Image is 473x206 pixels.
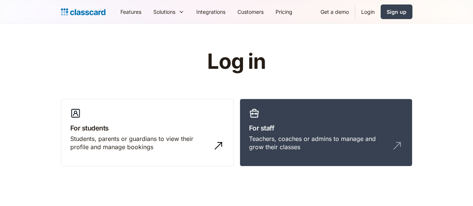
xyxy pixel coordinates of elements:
[381,4,412,19] a: Sign up
[231,3,270,20] a: Customers
[270,3,298,20] a: Pricing
[70,123,224,133] h3: For students
[61,7,105,17] a: home
[153,8,175,16] div: Solutions
[387,8,406,16] div: Sign up
[355,3,381,20] a: Login
[114,3,147,20] a: Features
[70,135,209,151] div: Students, parents or guardians to view their profile and manage bookings
[118,50,355,73] h1: Log in
[314,3,355,20] a: Get a demo
[61,99,234,167] a: For studentsStudents, parents or guardians to view their profile and manage bookings
[240,99,412,167] a: For staffTeachers, coaches or admins to manage and grow their classes
[190,3,231,20] a: Integrations
[147,3,190,20] div: Solutions
[249,135,388,151] div: Teachers, coaches or admins to manage and grow their classes
[249,123,403,133] h3: For staff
